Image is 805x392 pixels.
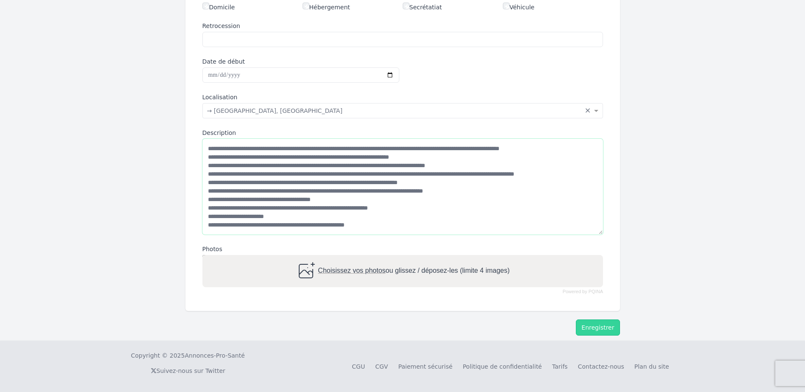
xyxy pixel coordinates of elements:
[303,3,350,11] label: Hébergement
[398,363,452,370] a: Paiement sécurisé
[503,3,510,9] input: Véhicule
[151,367,225,374] a: Suivez-nous sur Twitter
[578,363,624,370] a: Contactez-nous
[202,3,235,11] label: Domicile
[202,93,603,101] label: Localisation
[303,3,309,9] input: Hébergement
[562,290,603,294] a: Powered by PQINA
[503,3,535,11] label: Véhicule
[375,363,388,370] a: CGV
[202,57,399,66] label: Date de début
[318,267,385,274] span: Choisissez vos photos
[202,245,603,253] label: Photos
[131,351,245,360] div: Copyright © 2025
[202,22,603,30] label: Retrocession
[403,3,410,9] input: Secrétatiat
[352,363,365,370] a: CGU
[185,351,244,360] a: Annonces-Pro-Santé
[552,363,568,370] a: Tarifs
[295,261,509,281] div: ou glissez / déposez-les (limite 4 images)
[202,3,209,9] input: Domicile
[576,319,620,336] button: Enregistrer
[202,129,603,137] label: Description
[463,363,542,370] a: Politique de confidentialité
[585,106,592,115] span: Clear all
[403,3,442,11] label: Secrétatiat
[634,363,669,370] a: Plan du site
